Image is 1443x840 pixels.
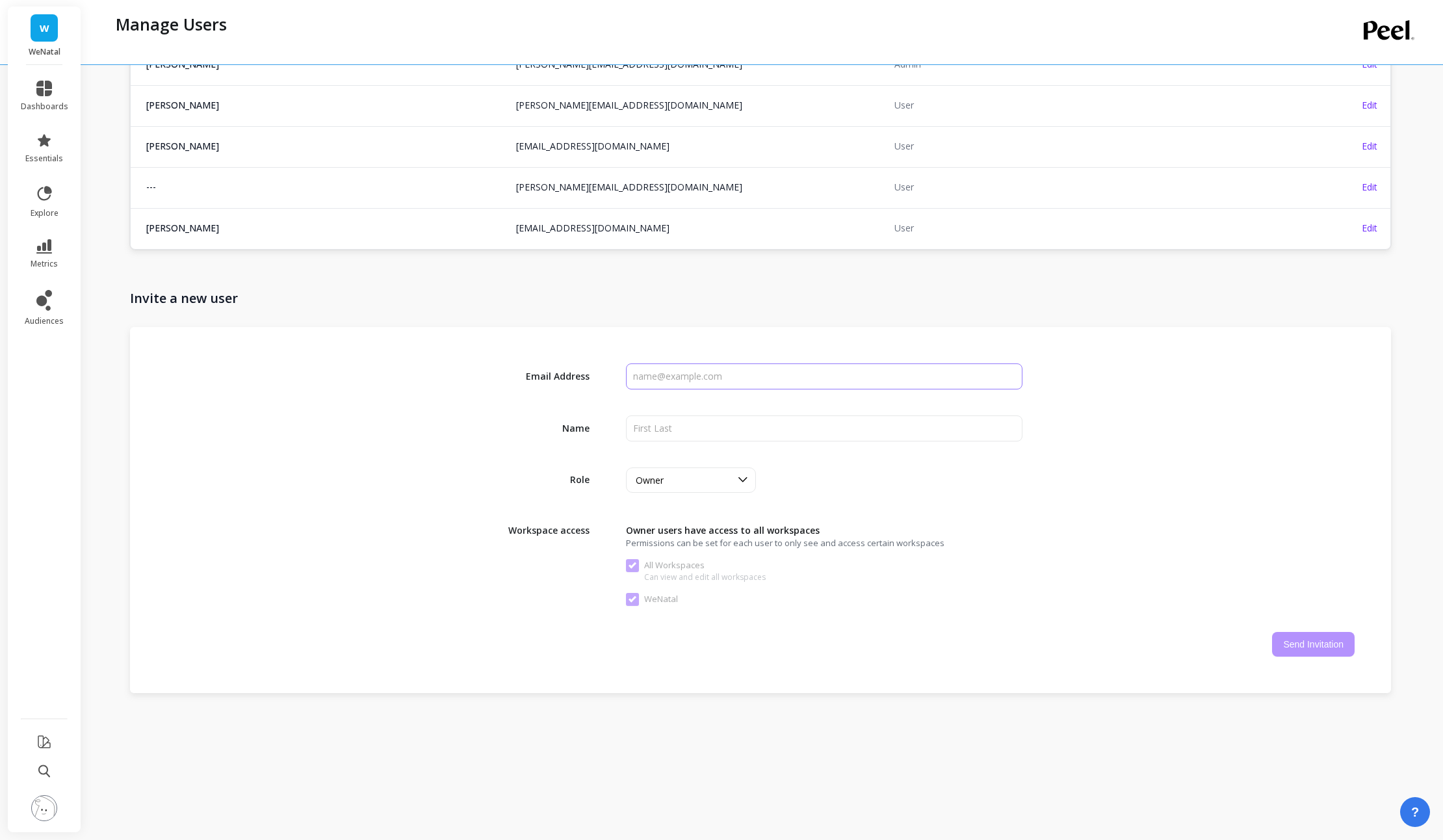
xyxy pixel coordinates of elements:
[516,140,669,152] a: [EMAIL_ADDRESS][DOMAIN_NAME]
[636,474,664,486] span: Owner
[25,153,63,164] span: essentials
[31,259,58,269] span: metrics
[40,21,49,36] span: W
[146,99,500,112] span: [PERSON_NAME]
[499,473,590,486] span: Role
[146,140,500,153] span: [PERSON_NAME]
[21,101,68,112] span: dashboards
[1362,140,1377,152] span: Edit
[1411,803,1419,821] span: ?
[31,208,58,218] span: explore
[516,58,742,70] a: [PERSON_NAME][EMAIL_ADDRESS][DOMAIN_NAME]
[1362,99,1377,111] span: Edit
[146,222,500,235] span: [PERSON_NAME]
[499,370,590,383] span: Email Address
[130,289,1391,308] h1: Invite a new user
[626,559,766,572] span: All Workspaces
[626,363,1022,389] input: name@example.com
[887,208,1264,248] td: User
[887,126,1264,166] td: User
[626,537,1101,549] span: Permissions can be set for each user to only see and access certain workspaces
[626,593,678,606] span: WeNatal
[146,181,500,194] span: ---
[25,316,64,326] span: audiences
[31,795,57,821] img: profile picture
[1400,797,1430,827] button: ?
[1272,632,1355,657] button: Send Invitation
[1362,222,1377,234] span: Edit
[499,519,590,537] span: Workspace access
[516,222,669,234] a: [EMAIL_ADDRESS][DOMAIN_NAME]
[116,13,227,35] p: Manage Users
[499,422,590,435] span: Name
[887,167,1264,207] td: User
[1362,58,1377,70] span: Edit
[626,415,1022,441] input: First Last
[1362,181,1377,193] span: Edit
[516,181,742,193] a: [PERSON_NAME][EMAIL_ADDRESS][DOMAIN_NAME]
[21,47,68,57] p: WeNatal
[887,85,1264,125] td: User
[516,99,742,111] a: [PERSON_NAME][EMAIL_ADDRESS][DOMAIN_NAME]
[626,524,1022,537] span: Owner users have access to all workspaces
